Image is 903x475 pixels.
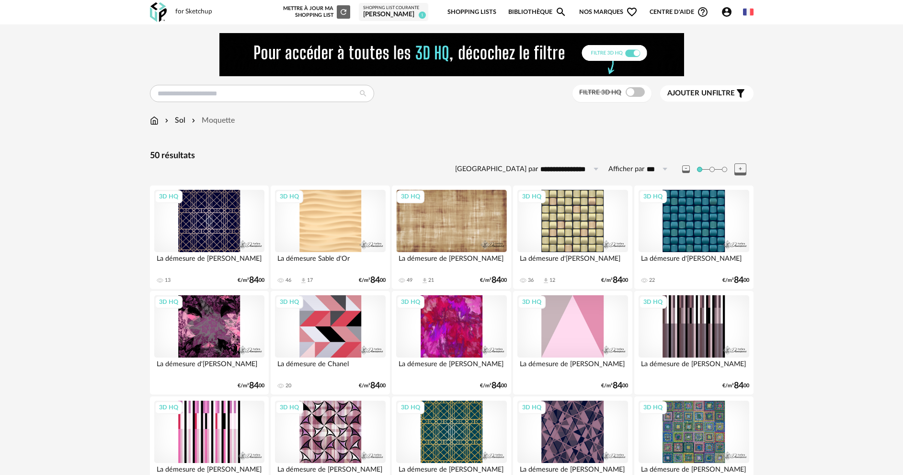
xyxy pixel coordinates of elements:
[480,382,507,389] div: €/m² 00
[528,277,534,284] div: 36
[613,382,622,389] span: 84
[286,382,291,389] div: 20
[392,291,511,394] a: 3D HQ La démesure de [PERSON_NAME] €/m²8400
[339,9,348,14] span: Refresh icon
[513,291,632,394] a: 3D HQ La démesure de [PERSON_NAME] €/m²8400
[626,6,638,18] span: Heart Outline icon
[650,6,709,18] span: Centre d'aideHelp Circle Outline icon
[150,185,269,289] a: 3D HQ La démesure de [PERSON_NAME] 13 €/m²8400
[370,277,380,284] span: 84
[608,165,644,174] label: Afficher par
[175,8,212,16] div: for Sketchup
[150,115,159,126] img: svg+xml;base64,PHN2ZyB3aWR0aD0iMTYiIGhlaWdodD0iMTciIHZpZXdCb3g9IjAgMCAxNiAxNyIgZmlsbD0ibm9uZSIgeG...
[601,277,628,284] div: €/m² 00
[359,277,386,284] div: €/m² 00
[555,6,567,18] span: Magnify icon
[392,185,511,289] a: 3D HQ La démesure de [PERSON_NAME] 49 Download icon 21 €/m²8400
[455,165,538,174] label: [GEOGRAPHIC_DATA] par
[667,89,735,98] span: filtre
[275,190,303,203] div: 3D HQ
[639,252,749,271] div: La démesure d'[PERSON_NAME]
[735,88,746,99] span: Filter icon
[517,358,628,377] div: La démesure de [PERSON_NAME]
[238,277,264,284] div: €/m² 00
[634,185,753,289] a: 3D HQ La démesure d'[PERSON_NAME] 22 €/m²8400
[163,115,171,126] img: svg+xml;base64,PHN2ZyB3aWR0aD0iMTYiIGhlaWdodD0iMTYiIHZpZXdCb3g9IjAgMCAxNiAxNiIgZmlsbD0ibm9uZSIgeG...
[421,277,428,284] span: Download icon
[722,277,749,284] div: €/m² 00
[492,277,501,284] span: 84
[397,401,424,414] div: 3D HQ
[363,5,424,11] div: Shopping List courante
[660,85,754,102] button: Ajouter unfiltre Filter icon
[447,1,496,23] a: Shopping Lists
[397,296,424,308] div: 3D HQ
[271,291,389,394] a: 3D HQ La démesure de Chanel 20 €/m²8400
[639,358,749,377] div: La démesure de [PERSON_NAME]
[721,6,737,18] span: Account Circle icon
[359,382,386,389] div: €/m² 00
[697,6,709,18] span: Help Circle Outline icon
[542,277,549,284] span: Download icon
[249,277,259,284] span: 84
[155,296,183,308] div: 3D HQ
[363,5,424,19] a: Shopping List courante [PERSON_NAME] 1
[419,12,426,19] span: 1
[667,90,712,97] span: Ajouter un
[396,252,506,271] div: La démesure de [PERSON_NAME]
[601,382,628,389] div: €/m² 00
[492,382,501,389] span: 84
[518,296,546,308] div: 3D HQ
[271,185,389,289] a: 3D HQ La démesure Sable d'Or 46 Download icon 17 €/m²8400
[275,252,385,271] div: La démesure Sable d'Or
[407,277,412,284] div: 49
[480,277,507,284] div: €/m² 00
[396,358,506,377] div: La démesure de [PERSON_NAME]
[275,296,303,308] div: 3D HQ
[579,1,638,23] span: Nos marques
[154,358,264,377] div: La démesure d'[PERSON_NAME]
[281,5,350,19] div: Mettre à jour ma Shopping List
[518,190,546,203] div: 3D HQ
[150,2,167,22] img: OXP
[734,382,743,389] span: 84
[363,11,424,19] div: [PERSON_NAME]
[613,277,622,284] span: 84
[286,277,291,284] div: 46
[163,115,185,126] div: Sol
[165,277,171,284] div: 13
[238,382,264,389] div: €/m² 00
[721,6,732,18] span: Account Circle icon
[639,401,667,414] div: 3D HQ
[307,277,313,284] div: 17
[150,291,269,394] a: 3D HQ La démesure d'[PERSON_NAME] €/m²8400
[300,277,307,284] span: Download icon
[370,382,380,389] span: 84
[649,277,655,284] div: 22
[639,190,667,203] div: 3D HQ
[518,401,546,414] div: 3D HQ
[722,382,749,389] div: €/m² 00
[275,358,385,377] div: La démesure de Chanel
[734,277,743,284] span: 84
[275,401,303,414] div: 3D HQ
[549,277,555,284] div: 12
[150,151,754,162] div: 50 résultats
[517,252,628,271] div: La démesure d'[PERSON_NAME]
[155,190,183,203] div: 3D HQ
[579,89,621,96] span: Filtre 3D HQ
[639,296,667,308] div: 3D HQ
[155,401,183,414] div: 3D HQ
[428,277,434,284] div: 21
[154,252,264,271] div: La démesure de [PERSON_NAME]
[743,7,754,17] img: fr
[634,291,753,394] a: 3D HQ La démesure de [PERSON_NAME] €/m²8400
[397,190,424,203] div: 3D HQ
[249,382,259,389] span: 84
[508,1,567,23] a: BibliothèqueMagnify icon
[513,185,632,289] a: 3D HQ La démesure d'[PERSON_NAME] 36 Download icon 12 €/m²8400
[219,33,684,76] img: FILTRE%20HQ%20NEW_V1%20(4).gif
